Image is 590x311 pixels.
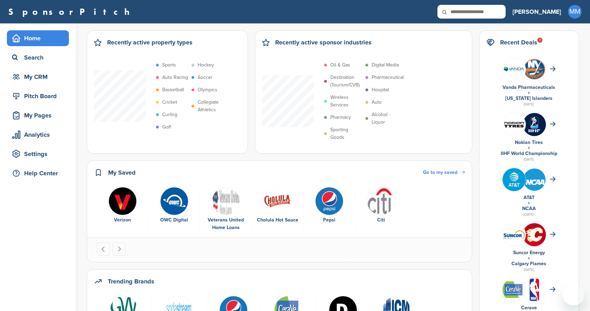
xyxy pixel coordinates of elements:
[108,277,154,286] h2: Trending Brands
[423,169,465,176] a: Go to my saved
[10,128,69,141] div: Analytics
[528,145,530,151] a: +
[307,216,351,224] div: Pepsi
[7,50,69,65] a: Search
[372,74,404,81] p: Pharmaceutical
[486,267,572,273] div: [DATE]
[486,156,572,163] div: [DATE]
[10,109,69,122] div: My Pages
[10,148,69,160] div: Settings
[505,95,552,101] a: [US_STATE] Islanders
[503,84,555,90] a: Vanda Pharmaceuticals
[372,61,399,69] p: Digital Media
[511,261,546,267] a: Calgary Flames
[108,187,137,215] img: P hn 5tr 400x400
[515,139,543,145] a: Nokian Tires
[523,168,546,191] img: St3croq2 400x400
[108,168,136,177] h2: My Saved
[7,165,69,181] a: Help Center
[503,229,526,240] img: Data
[162,86,184,94] p: Basketball
[522,206,536,211] a: NCAA
[7,69,69,85] a: My CRM
[330,74,362,89] p: Destination (Tourism/CVB)
[330,114,351,121] p: Pharmacy
[528,200,530,206] a: +
[7,30,69,46] a: Home
[162,123,171,131] p: Golf
[7,88,69,104] a: Pitch Board
[528,255,530,261] a: +
[303,187,355,232] div: 5 of 6
[160,187,188,215] img: 3jjyjg1q 400x400
[100,187,145,224] a: P hn 5tr 400x400 Verizon
[97,242,110,256] button: Go to last slide
[503,168,526,191] img: Tpli2eyp 400x400
[486,101,572,107] div: [DATE]
[255,216,300,224] div: Cholula Hot Sauce
[198,86,217,94] p: Olympics
[198,74,213,81] p: Soccer
[307,187,351,224] a: Pepsi logo Pepsi
[8,7,134,16] a: SponsorPitch
[152,187,196,224] a: 3jjyjg1q 400x400 OWC Digital
[275,38,372,47] h2: Recently active sponsor industries
[204,187,248,232] a: Logo veterans united home loans 2x Veterans United Home Loans
[162,99,177,106] p: Cricket
[152,216,196,224] div: OWC Digital
[372,86,389,94] p: Hospital
[10,51,69,64] div: Search
[513,250,545,256] a: Suncor Energy
[263,187,292,215] img: Open uri20141112 50798 13mv05i
[97,187,148,232] div: 1 of 6
[204,216,248,231] div: Veterans United Home Loans
[7,127,69,143] a: Analytics
[503,113,526,136] img: Leqgnoiz 400x400
[367,187,395,215] img: Data
[100,216,145,224] div: Verizon
[212,187,240,215] img: Logo veterans united home loans 2x
[501,151,557,156] a: IIHF World Championship
[330,61,350,69] p: Oil & Gas
[162,111,177,118] p: Curling
[10,32,69,44] div: Home
[252,187,303,232] div: 4 of 6
[523,58,546,81] img: Open uri20141112 64162 1syu8aw?1415807642
[148,187,200,232] div: 2 of 6
[10,167,69,179] div: Help Center
[486,211,572,218] div: [DATE]
[7,107,69,123] a: My Pages
[423,169,457,175] span: Go to my saved
[330,126,362,141] p: Sporting Goods
[503,58,526,81] img: 8shs2v5q 400x400
[10,90,69,102] div: Pitch Board
[162,74,188,81] p: Auto Racing
[523,278,546,301] img: Open uri20141112 64162 izwz7i?1415806587
[513,4,561,19] a: [PERSON_NAME]
[113,242,126,256] button: Next slide
[359,187,403,224] a: Data Citi
[330,94,362,109] p: Wireless Services
[503,281,526,298] img: Data
[562,283,584,305] iframe: Button to launch messaging window
[523,223,546,246] img: 5qbfb61w 400x400
[537,38,542,43] div: 7
[524,195,535,200] a: AT&T
[198,99,229,114] p: Collegiate Athletics
[355,187,407,232] div: 6 of 6
[7,146,69,162] a: Settings
[372,99,382,106] p: Auto
[107,38,193,47] h2: Recently active property types
[315,187,343,215] img: Pepsi logo
[568,5,582,19] span: MM
[198,61,214,69] p: Hockey
[200,187,252,232] div: 3 of 6
[513,7,561,17] h3: [PERSON_NAME]
[372,111,403,126] p: Alcohol - Liquor
[359,216,403,224] div: Citi
[162,61,176,69] p: Sports
[500,38,537,47] h2: Recent Deals
[10,71,69,83] div: My CRM
[528,90,530,96] a: +
[523,113,546,136] img: Zskrbj6 400x400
